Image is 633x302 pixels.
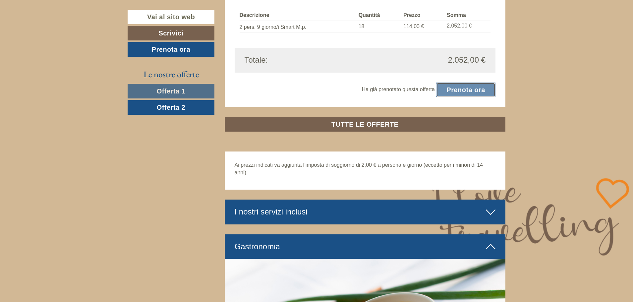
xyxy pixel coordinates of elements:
[444,21,490,32] td: 2.052,00 €
[225,117,506,132] a: TUTTE LE OFFERTE
[356,10,401,21] th: Quantità
[128,10,214,24] a: Vai al sito web
[240,10,356,21] th: Descrizione
[157,104,186,111] span: Offerta 2
[362,87,435,92] span: Ha già prenotato questa offerta
[128,68,214,81] div: Le nostre offerte
[448,54,486,66] span: 2.052,00 €
[240,54,365,66] div: Totale:
[436,83,495,97] a: Prenota ora
[240,21,356,32] td: 2 pers. 9 giorno/i Smart M.p.
[356,21,401,32] td: 18
[401,10,444,21] th: Prezzo
[128,42,214,57] a: Prenota ora
[235,161,496,177] p: Ai prezzi indicati va aggiunta l’imposta di soggiorno di 2,00 € a persona e giorno (eccetto per i...
[444,10,490,21] th: Somma
[225,200,506,224] div: I nostri servizi inclusi
[157,88,186,95] span: Offerta 1
[225,234,506,259] div: Gastronomia
[403,24,424,29] span: 114,00 €
[128,26,214,40] a: Scrivici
